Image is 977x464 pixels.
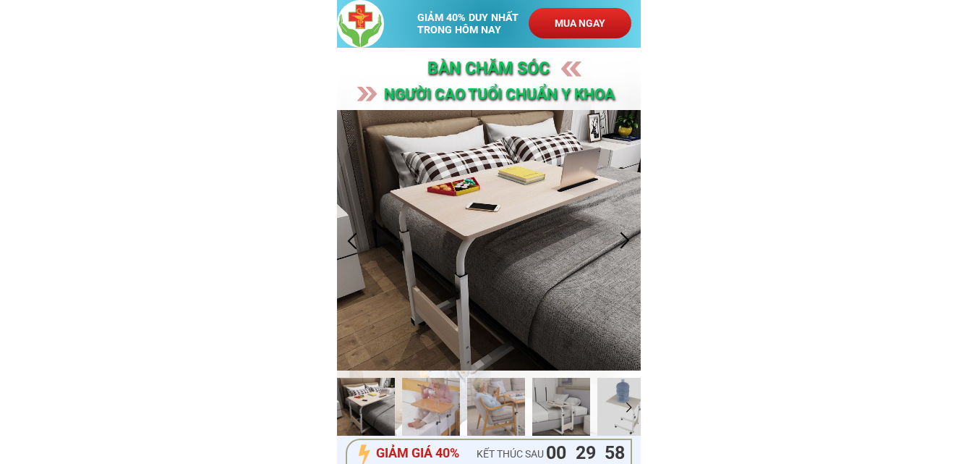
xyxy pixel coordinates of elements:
[384,83,638,107] h3: NGƯỜI CAO TUỔI CHUẨN Y KHOA
[529,8,631,38] p: MUA NGAY
[376,443,476,464] h3: GIẢM GIÁ 40%
[427,56,556,83] h3: BÀN CHĂM SÓC
[417,12,532,36] h3: GIẢM 40% DUY NHẤT TRONG HÔM NAY
[477,446,573,462] h3: KẾT THÚC SAU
